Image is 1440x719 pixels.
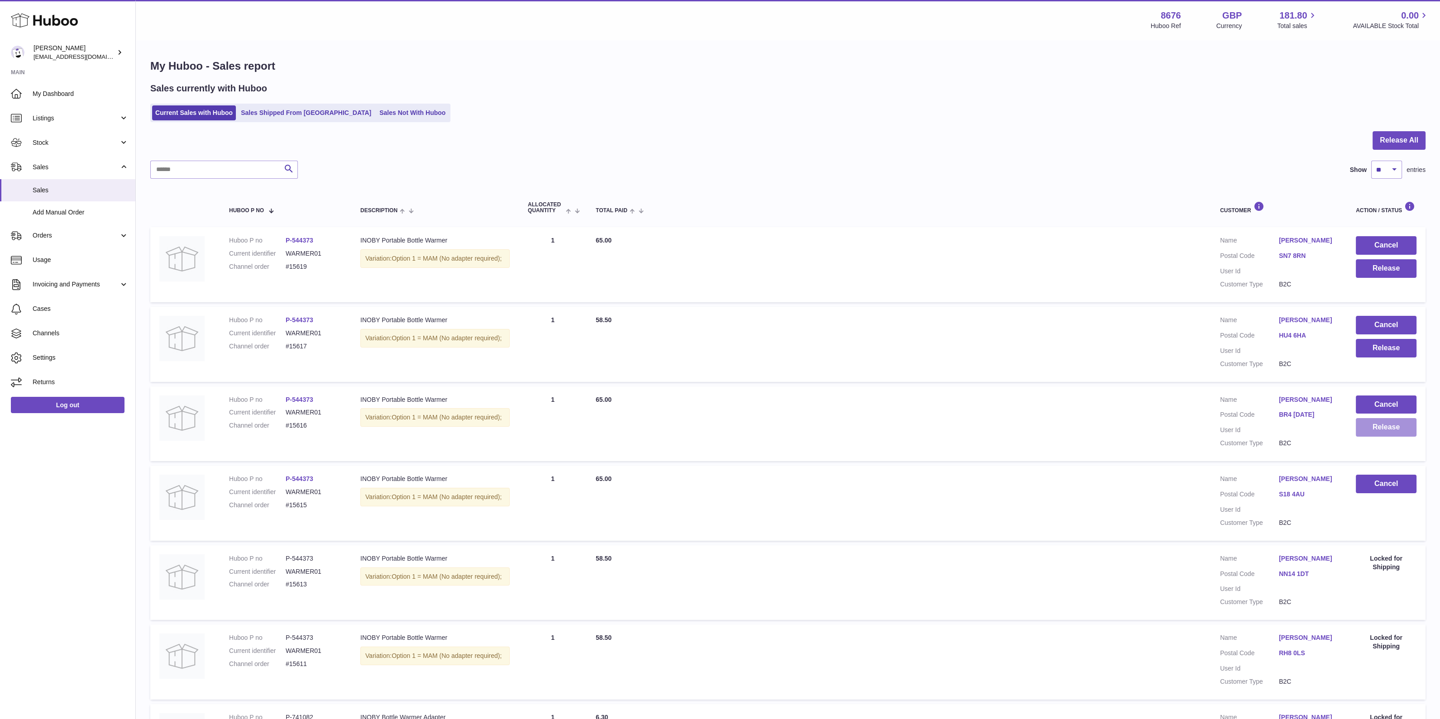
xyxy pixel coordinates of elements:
[1279,10,1307,22] span: 181.80
[1353,10,1429,30] a: 0.00 AVAILABLE Stock Total
[1356,339,1416,357] button: Release
[159,475,205,520] img: no-photo.jpg
[229,567,286,576] dt: Current identifier
[1356,418,1416,437] button: Release
[286,633,342,642] dd: P-544373
[33,208,129,217] span: Add Manual Order
[229,395,286,404] dt: Huboo P no
[1220,519,1279,527] dt: Customer Type
[150,59,1426,73] h1: My Huboo - Sales report
[1407,166,1426,174] span: entries
[286,316,313,324] a: P-544373
[229,262,286,271] dt: Channel order
[286,329,342,338] dd: WARMER01
[286,501,342,509] dd: #15615
[1279,554,1338,563] a: [PERSON_NAME]
[360,408,510,427] div: Variation:
[596,634,612,641] span: 58.50
[1279,633,1338,642] a: [PERSON_NAME]
[596,316,612,324] span: 58.50
[229,208,264,214] span: Huboo P no
[1279,280,1338,289] dd: B2C
[229,249,286,258] dt: Current identifier
[519,466,587,541] td: 1
[1279,236,1338,245] a: [PERSON_NAME]
[150,82,267,95] h2: Sales currently with Huboo
[1220,201,1338,214] div: Customer
[1279,410,1338,419] a: BR4 [DATE]
[360,316,510,324] div: INOBY Portable Bottle Warmer
[1350,166,1367,174] label: Show
[33,90,129,98] span: My Dashboard
[1222,10,1242,22] strong: GBP
[1279,570,1338,578] a: NN14 1DT
[519,307,587,382] td: 1
[1220,267,1279,276] dt: User Id
[360,475,510,483] div: INOBY Portable Bottle Warmer
[159,554,205,600] img: no-photo.jpg
[1220,585,1279,593] dt: User Id
[596,237,612,244] span: 65.00
[159,633,205,679] img: no-photo.jpg
[392,334,502,342] span: Option 1 = MAM (No adapter required);
[286,421,342,430] dd: #15616
[1216,22,1242,30] div: Currency
[1356,316,1416,334] button: Cancel
[519,386,587,462] td: 1
[1279,395,1338,404] a: [PERSON_NAME]
[1220,360,1279,368] dt: Customer Type
[286,488,342,496] dd: WARMER01
[1220,554,1279,565] dt: Name
[152,105,236,120] a: Current Sales with Huboo
[33,163,119,171] span: Sales
[360,554,510,563] div: INOBY Portable Bottle Warmer
[1220,426,1279,434] dt: User Id
[528,202,564,214] span: ALLOCATED Quantity
[286,554,342,563] dd: P-544373
[1279,490,1338,499] a: S18 4AU
[1220,331,1279,342] dt: Postal Code
[33,186,129,195] span: Sales
[392,652,502,659] span: Option 1 = MAM (No adapter required);
[596,555,612,562] span: 58.50
[1356,633,1416,651] div: Locked for Shipping
[360,488,510,506] div: Variation:
[360,329,510,348] div: Variation:
[1220,633,1279,644] dt: Name
[1220,475,1279,486] dt: Name
[596,396,612,403] span: 65.00
[33,353,129,362] span: Settings
[1220,236,1279,247] dt: Name
[286,342,342,351] dd: #15617
[229,580,286,589] dt: Channel order
[360,249,510,268] div: Variation:
[360,647,510,665] div: Variation:
[286,408,342,417] dd: WARMER01
[1356,201,1416,214] div: Action / Status
[33,53,133,60] span: [EMAIL_ADDRESS][DOMAIN_NAME]
[1220,570,1279,581] dt: Postal Code
[1373,131,1426,150] button: Release All
[229,488,286,496] dt: Current identifier
[1353,22,1429,30] span: AVAILABLE Stock Total
[33,114,119,123] span: Listings
[159,395,205,441] img: no-photo.jpg
[229,660,286,668] dt: Channel order
[1220,664,1279,673] dt: User Id
[286,262,342,271] dd: #15619
[1356,236,1416,255] button: Cancel
[1220,490,1279,501] dt: Postal Code
[1279,677,1338,686] dd: B2C
[229,342,286,351] dt: Channel order
[229,408,286,417] dt: Current identifier
[1220,439,1279,448] dt: Customer Type
[519,545,587,620] td: 1
[33,280,119,289] span: Invoicing and Payments
[1277,10,1317,30] a: 181.80 Total sales
[376,105,449,120] a: Sales Not With Huboo
[1161,10,1181,22] strong: 8676
[286,475,313,482] a: P-544373
[392,255,502,262] span: Option 1 = MAM (No adapter required);
[159,316,205,361] img: no-photo.jpg
[392,414,502,421] span: Option 1 = MAM (No adapter required);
